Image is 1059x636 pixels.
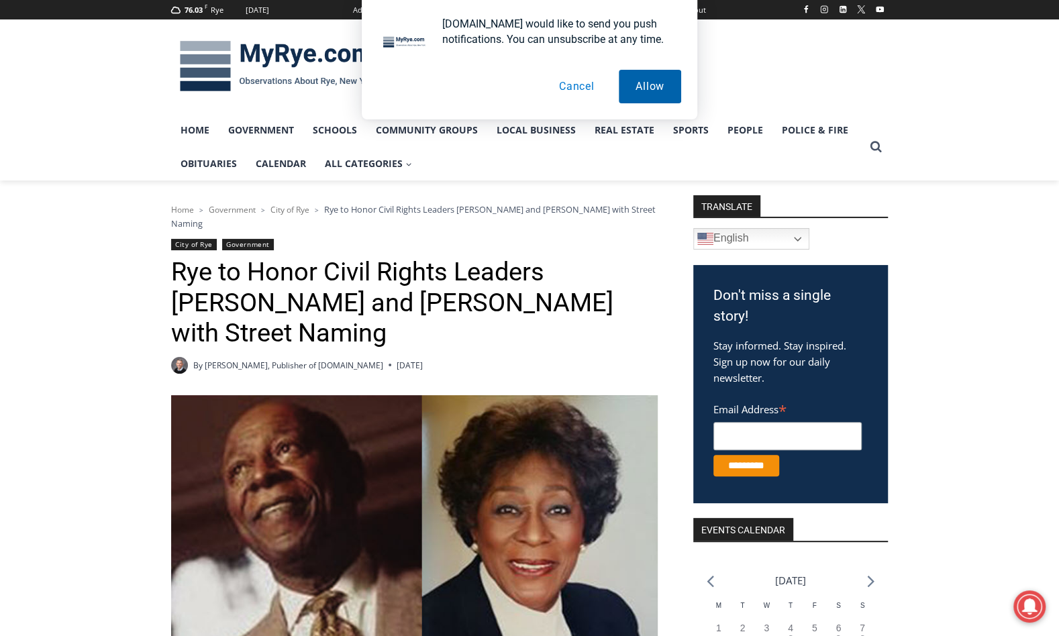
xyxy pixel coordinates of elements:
[740,623,746,633] time: 2
[585,113,664,147] a: Real Estate
[697,231,713,247] img: en
[209,204,256,215] a: Government
[303,113,366,147] a: Schools
[171,113,219,147] a: Home
[171,113,864,181] nav: Primary Navigation
[713,396,862,420] label: Email Address
[378,16,432,70] img: notification icon
[693,195,760,217] strong: TRANSLATE
[261,205,265,215] span: >
[864,135,888,159] button: View Search Form
[270,204,309,215] a: City of Rye
[397,359,423,372] time: [DATE]
[171,357,188,374] a: Author image
[171,147,246,180] a: Obituaries
[716,623,721,633] time: 1
[718,113,772,147] a: People
[707,575,714,588] a: Previous month
[812,623,817,633] time: 5
[432,16,681,47] div: [DOMAIN_NAME] would like to send you push notifications. You can unsubscribe at any time.
[171,239,217,250] a: City of Rye
[867,575,874,588] a: Next month
[826,600,850,621] div: Saturday
[778,600,803,621] div: Thursday
[693,518,793,541] h2: Events Calendar
[860,602,865,609] span: S
[171,257,658,349] h1: Rye to Honor Civil Rights Leaders [PERSON_NAME] and [PERSON_NAME] with Street Naming
[813,602,817,609] span: F
[775,572,806,590] li: [DATE]
[619,70,681,103] button: Allow
[707,600,731,621] div: Monday
[199,205,203,215] span: >
[315,205,319,215] span: >
[713,337,868,386] p: Stay informed. Stay inspired. Sign up now for our daily newsletter.
[366,113,487,147] a: Community Groups
[693,228,809,250] a: English
[754,600,778,621] div: Wednesday
[713,285,868,327] h3: Don't miss a single story!
[788,623,793,633] time: 4
[487,113,585,147] a: Local Business
[193,359,203,372] span: By
[205,360,383,371] a: [PERSON_NAME], Publisher of [DOMAIN_NAME]
[836,623,841,633] time: 6
[836,602,841,609] span: S
[731,600,755,621] div: Tuesday
[740,602,744,609] span: T
[860,623,865,633] time: 7
[219,113,303,147] a: Government
[716,602,721,609] span: M
[315,147,421,180] button: Child menu of All Categories
[542,70,611,103] button: Cancel
[222,239,273,250] a: Government
[246,147,315,180] a: Calendar
[664,113,718,147] a: Sports
[789,602,793,609] span: T
[763,602,769,609] span: W
[803,600,827,621] div: Friday
[772,113,858,147] a: Police & Fire
[171,203,658,230] nav: Breadcrumbs
[764,623,769,633] time: 3
[171,204,194,215] a: Home
[171,203,656,229] span: Rye to Honor Civil Rights Leaders [PERSON_NAME] and [PERSON_NAME] with Street Naming
[850,600,874,621] div: Sunday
